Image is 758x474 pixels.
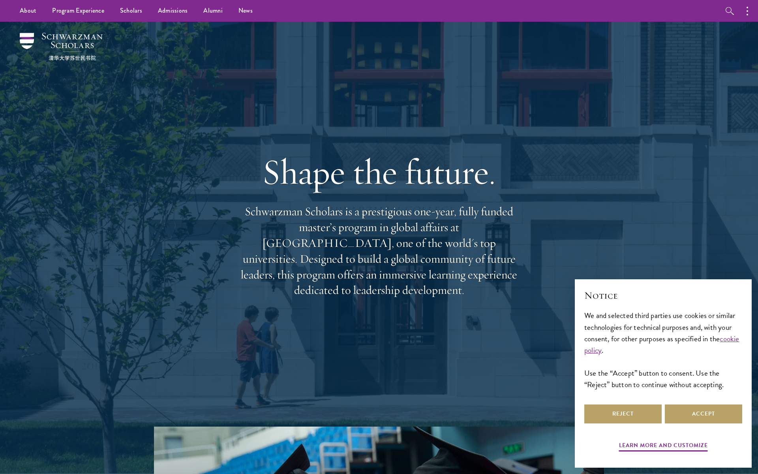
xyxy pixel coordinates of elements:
h2: Notice [584,289,742,302]
button: Reject [584,404,662,423]
p: Schwarzman Scholars is a prestigious one-year, fully funded master’s program in global affairs at... [237,204,521,298]
h1: Shape the future. [237,150,521,194]
div: We and selected third parties use cookies or similar technologies for technical purposes and, wit... [584,310,742,390]
button: Learn more and customize [619,440,708,453]
button: Accept [665,404,742,423]
img: Schwarzman Scholars [20,33,103,60]
a: cookie policy [584,333,739,356]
